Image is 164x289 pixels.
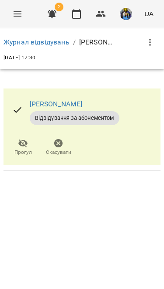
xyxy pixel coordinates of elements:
[120,8,132,20] img: d1dec607e7f372b62d1bb04098aa4c64.jpeg
[5,136,41,160] button: Прогул
[144,9,154,18] span: UA
[14,149,32,156] span: Прогул
[3,54,36,61] span: [DATE] 17:30
[55,3,63,11] span: 2
[3,37,114,48] nav: breadcrumb
[73,37,76,48] li: /
[7,3,28,24] button: Menu
[30,100,83,108] a: [PERSON_NAME]
[3,38,70,46] a: Журнал відвідувань
[141,6,157,22] button: UA
[46,149,71,156] span: Скасувати
[30,114,119,122] span: Відвідування за абонементом
[41,136,76,160] button: Скасувати
[79,37,114,48] p: [PERSON_NAME]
